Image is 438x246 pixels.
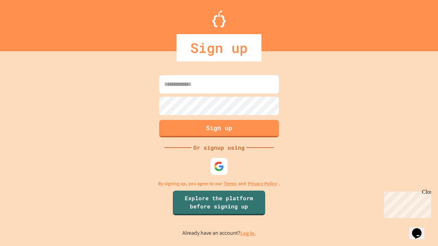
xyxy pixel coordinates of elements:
[173,191,265,215] a: Explore the platform before signing up
[240,230,256,237] a: Log in.
[182,229,256,237] p: Already have an account?
[381,189,431,218] iframe: chat widget
[224,180,236,187] a: Terms
[212,10,226,27] img: Logo.svg
[159,120,279,137] button: Sign up
[177,34,261,61] div: Sign up
[248,180,277,187] a: Privacy Policy
[409,219,431,239] iframe: chat widget
[192,143,246,152] div: Or signup using
[214,161,224,172] img: google-icon.svg
[158,180,280,187] p: By signing up, you agree to our and .
[3,3,47,43] div: Chat with us now!Close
